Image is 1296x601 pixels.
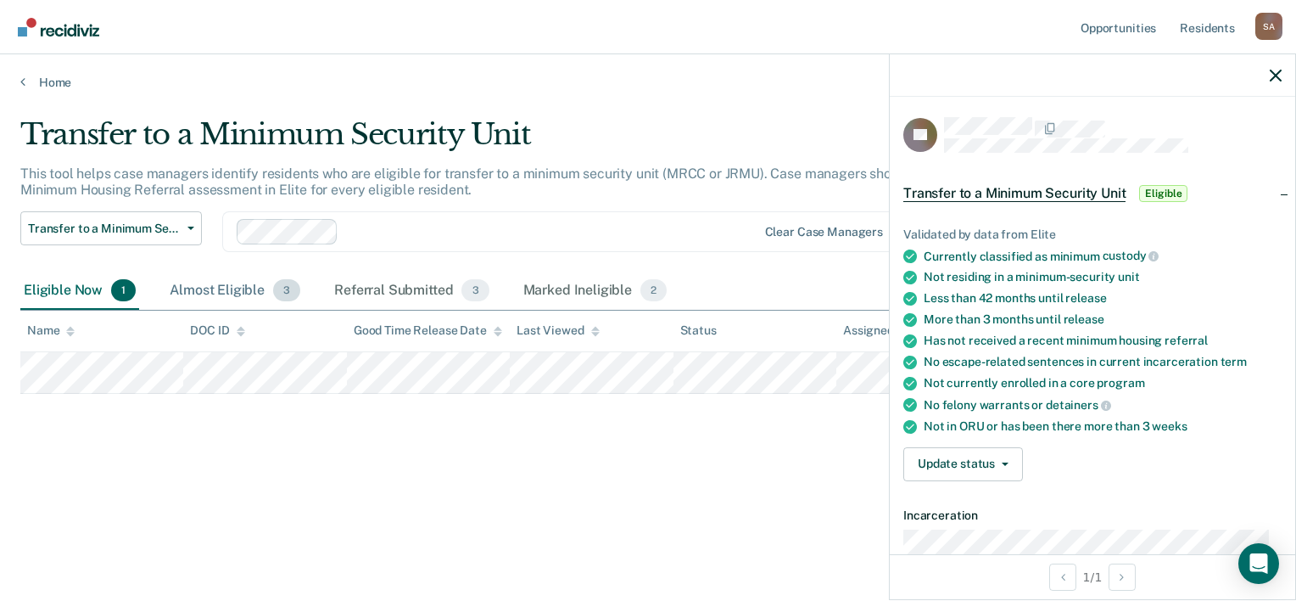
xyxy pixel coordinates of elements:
p: This tool helps case managers identify residents who are eligible for transfer to a minimum secur... [20,166,985,198]
div: DOC ID [190,323,244,338]
div: Currently classified as minimum [924,249,1282,264]
div: Status [680,323,717,338]
span: term [1221,355,1247,368]
div: Open Intercom Messenger [1238,543,1279,584]
span: 3 [461,279,489,301]
img: Recidiviz [18,18,99,37]
button: Profile dropdown button [1255,13,1282,40]
div: Transfer to a Minimum Security Unit [20,117,992,166]
span: 2 [640,279,667,301]
span: weeks [1152,419,1187,433]
span: unit [1118,270,1139,284]
div: Last Viewed [517,323,599,338]
span: 3 [273,279,300,301]
div: 1 / 1 [890,554,1295,599]
div: Referral Submitted [331,272,492,310]
span: 1 [111,279,136,301]
span: referral [1165,334,1208,347]
span: Transfer to a Minimum Security Unit [903,185,1126,202]
button: Update status [903,447,1023,481]
span: Transfer to a Minimum Security Unit [28,222,181,236]
div: Eligible Now [20,272,139,310]
div: Assigned to [843,323,923,338]
div: Almost Eligible [166,272,304,310]
div: Not currently enrolled in a core [924,376,1282,390]
div: Has not received a recent minimum housing [924,334,1282,348]
span: detainers [1046,398,1111,412]
div: Clear case managers [765,225,883,239]
div: Transfer to a Minimum Security UnitEligible [890,166,1295,221]
button: Previous Opportunity [1049,564,1076,591]
div: More than 3 months until [924,312,1282,327]
span: custody [1103,249,1159,262]
div: S A [1255,13,1282,40]
a: Home [20,75,1276,90]
div: No felony warrants or [924,397,1282,413]
div: Not residing in a minimum-security [924,270,1282,284]
div: Less than 42 months until [924,291,1282,306]
button: Next Opportunity [1109,564,1136,591]
div: Marked Ineligible [520,272,671,310]
span: program [1097,376,1144,390]
span: release [1064,312,1104,326]
span: release [1065,291,1106,305]
dt: Incarceration [903,508,1282,523]
div: Good Time Release Date [354,323,502,338]
div: Not in ORU or has been there more than 3 [924,419,1282,434]
span: Eligible [1139,185,1187,202]
div: No escape-related sentences in current incarceration [924,355,1282,369]
div: Name [27,323,75,338]
div: Validated by data from Elite [903,227,1282,242]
